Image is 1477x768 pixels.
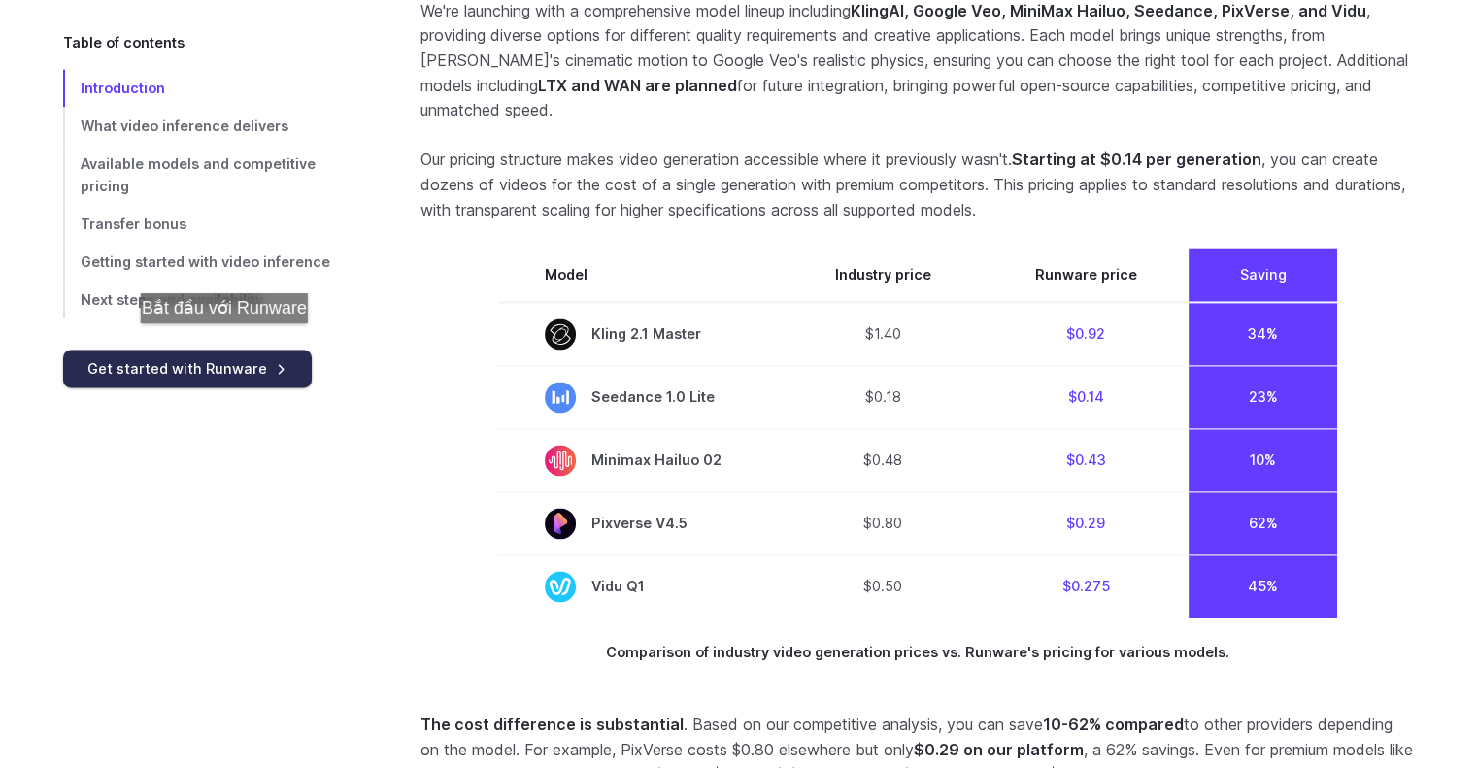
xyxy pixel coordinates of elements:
a: Next steps and availability [63,281,358,318]
span: Getting started with video inference [81,253,330,270]
strong: KlingAI, Google Veo, MiniMax Hailuo, Seedance, PixVerse, and Vidu [851,1,1366,20]
a: Available models and competitive pricing [63,145,358,205]
p: Our pricing structure makes video generation accessible where it previously wasn't. , you can cre... [420,148,1415,222]
span: Kling 2.1 Master [545,318,737,350]
th: Model [498,248,784,302]
span: Vidu Q1 [545,571,737,602]
td: $0.50 [783,554,983,618]
strong: $0.29 on our platform [914,740,1084,759]
td: $0.275 [983,554,1189,618]
th: Runware price [983,248,1189,302]
th: Industry price [783,248,983,302]
span: Available models and competitive pricing [81,155,316,194]
td: 62% [1189,491,1336,554]
span: Pixverse V4.5 [545,508,737,539]
figcaption: Comparison of industry video generation prices vs. Runware's pricing for various models. [498,618,1337,663]
span: Introduction [81,80,165,96]
a: What video inference delivers [63,107,358,145]
td: $0.14 [983,365,1189,428]
td: 34% [1189,302,1336,366]
td: $0.48 [783,428,983,491]
a: Transfer bonus [63,205,358,243]
td: 23% [1189,365,1336,428]
th: Saving [1189,248,1336,302]
td: $1.40 [783,302,983,366]
span: Seedance 1.0 Lite [545,382,737,413]
span: Next steps and availability [81,291,263,308]
td: 45% [1189,554,1336,618]
td: 10% [1189,428,1336,491]
td: $0.80 [783,491,983,554]
span: What video inference delivers [81,117,288,134]
span: Minimax Hailuo 02 [545,445,737,476]
strong: LTX and WAN are planned [538,76,737,95]
td: $0.18 [783,365,983,428]
td: $0.43 [983,428,1189,491]
strong: 10-62% compared [1043,715,1184,734]
strong: The cost difference is substantial [420,715,684,734]
td: $0.29 [983,491,1189,554]
a: Introduction [63,69,358,107]
span: Table of contents [63,31,185,53]
a: Get started with Runware [63,350,312,387]
strong: Starting at $0.14 per generation [1012,150,1261,169]
span: Transfer bonus [81,216,186,232]
a: Getting started with video inference [63,243,358,281]
td: $0.92 [983,302,1189,366]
